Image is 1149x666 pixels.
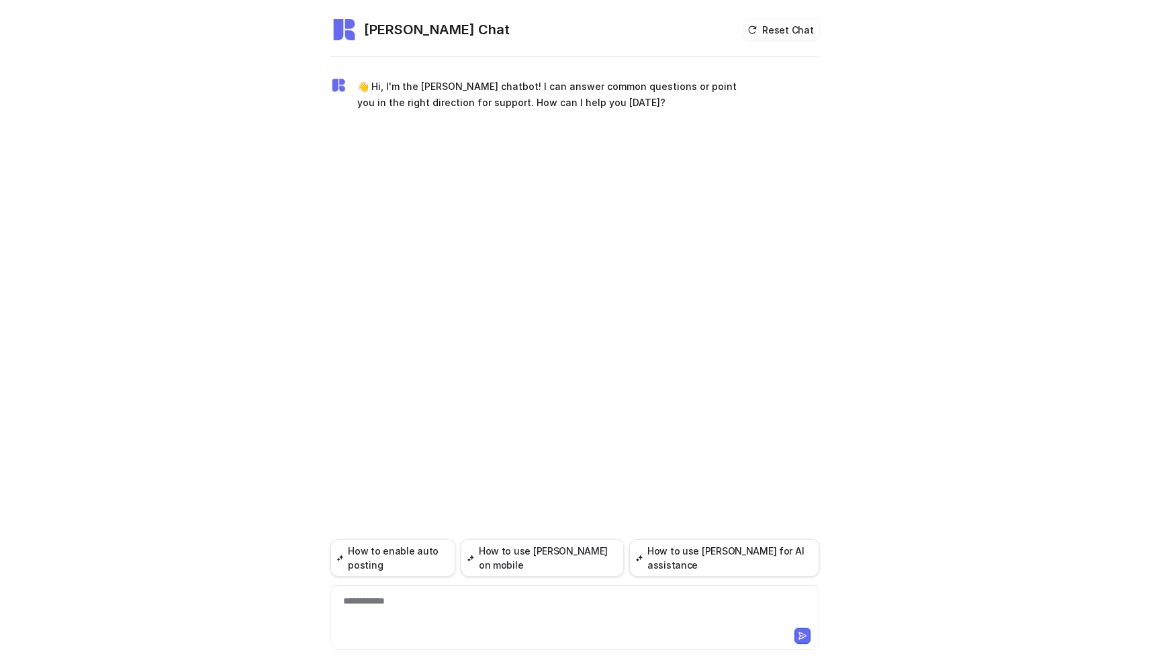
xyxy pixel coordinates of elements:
p: 👋 Hi, I'm the [PERSON_NAME] chatbot! I can answer common questions or point you in the right dire... [357,79,750,111]
button: How to use [PERSON_NAME] on mobile [461,539,624,577]
button: How to use [PERSON_NAME] for AI assistance [629,539,819,577]
img: Widget [330,16,357,43]
h2: [PERSON_NAME] Chat [364,20,510,39]
button: Reset Chat [743,20,819,40]
button: How to enable auto posting [330,539,456,577]
img: Widget [330,77,347,93]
